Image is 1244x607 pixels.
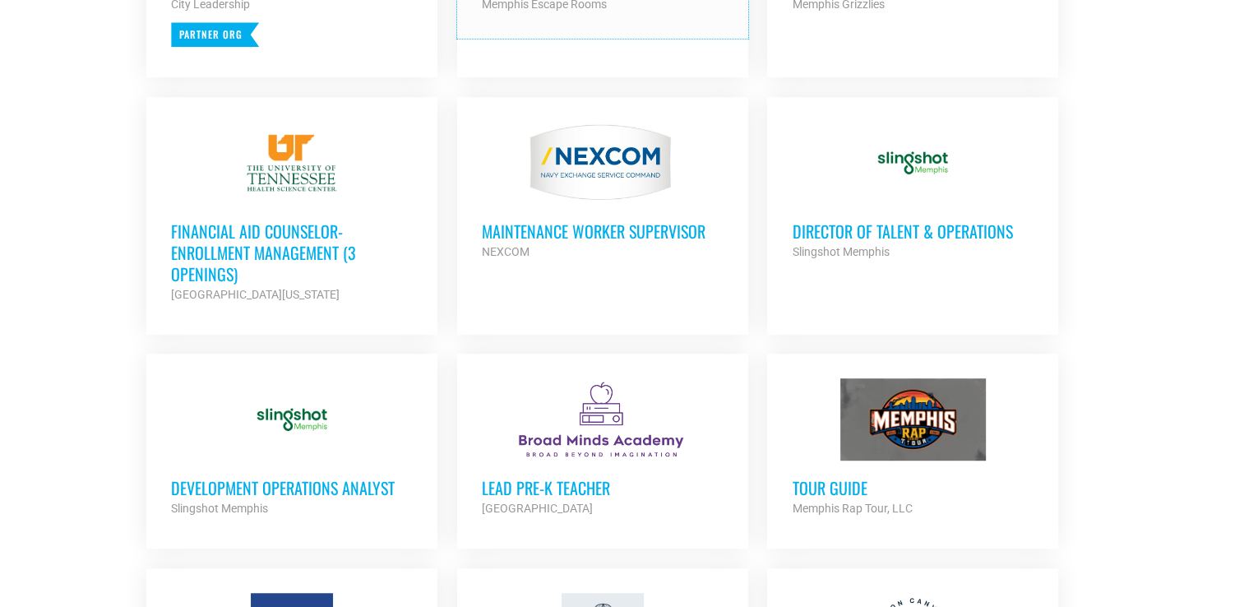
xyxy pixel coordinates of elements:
[482,220,724,242] h3: MAINTENANCE WORKER SUPERVISOR
[171,22,259,47] p: Partner Org
[171,477,413,498] h3: Development Operations Analyst
[792,502,912,515] strong: Memphis Rap Tour, LLC
[767,354,1058,543] a: Tour Guide Memphis Rap Tour, LLC
[146,97,437,329] a: Financial Aid Counselor-Enrollment Management (3 Openings) [GEOGRAPHIC_DATA][US_STATE]
[792,477,1034,498] h3: Tour Guide
[171,502,268,515] strong: Slingshot Memphis
[171,288,340,301] strong: [GEOGRAPHIC_DATA][US_STATE]
[792,220,1034,242] h3: Director of Talent & Operations
[482,502,593,515] strong: [GEOGRAPHIC_DATA]
[792,245,889,258] strong: Slingshot Memphis
[457,97,748,286] a: MAINTENANCE WORKER SUPERVISOR NEXCOM
[482,477,724,498] h3: Lead Pre-K Teacher
[171,220,413,285] h3: Financial Aid Counselor-Enrollment Management (3 Openings)
[482,245,530,258] strong: NEXCOM
[767,97,1058,286] a: Director of Talent & Operations Slingshot Memphis
[146,354,437,543] a: Development Operations Analyst Slingshot Memphis
[457,354,748,543] a: Lead Pre-K Teacher [GEOGRAPHIC_DATA]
